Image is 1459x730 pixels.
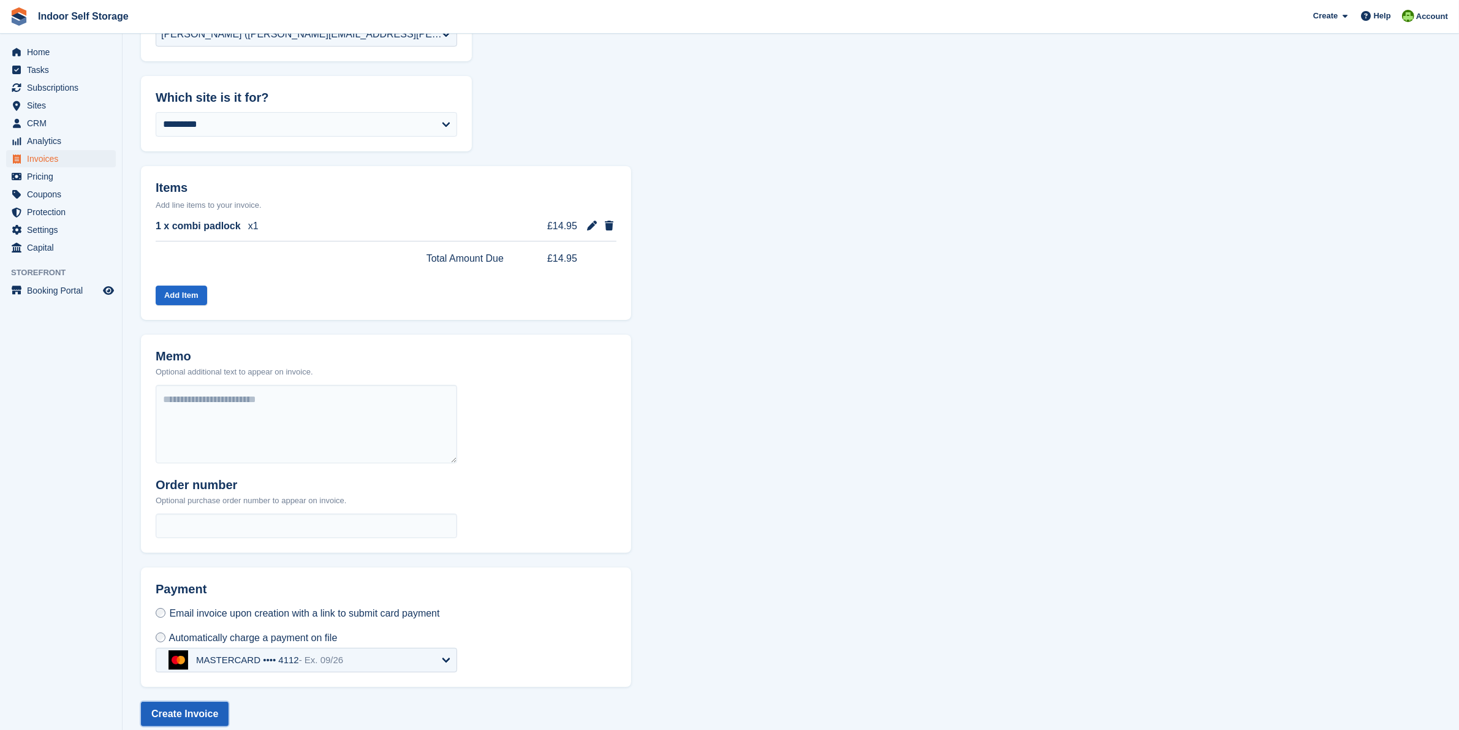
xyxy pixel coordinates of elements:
[156,286,207,306] button: Add Item
[169,650,188,670] img: mastercard-a07748ee4cc84171796510105f4fa67e3d10aacf8b92b2c182d96136c942126d.svg
[156,478,346,492] h2: Order number
[156,366,313,378] p: Optional additional text to appear on invoice.
[1402,10,1414,22] img: Helen Wilson
[1313,10,1338,22] span: Create
[27,132,100,150] span: Analytics
[169,608,439,618] span: Email invoice upon creation with a link to submit card payment
[6,61,116,78] a: menu
[248,219,259,234] span: x1
[27,61,100,78] span: Tasks
[27,186,100,203] span: Coupons
[6,186,116,203] a: menu
[6,44,116,61] a: menu
[27,79,100,96] span: Subscriptions
[27,221,100,238] span: Settings
[6,150,116,167] a: menu
[6,282,116,299] a: menu
[169,633,338,643] span: Automatically charge a payment on file
[6,132,116,150] a: menu
[156,608,165,618] input: Email invoice upon creation with a link to submit card payment
[6,79,116,96] a: menu
[27,168,100,185] span: Pricing
[6,221,116,238] a: menu
[11,267,122,279] span: Storefront
[156,181,616,197] h2: Items
[10,7,28,26] img: stora-icon-8386f47178a22dfd0bd8f6a31ec36ba5ce8667c1dd55bd0f319d3a0aa187defe.svg
[27,282,100,299] span: Booking Portal
[27,203,100,221] span: Protection
[156,199,616,211] p: Add line items to your invoice.
[6,115,116,132] a: menu
[27,150,100,167] span: Invoices
[101,283,116,298] a: Preview store
[6,97,116,114] a: menu
[531,219,577,234] span: £14.95
[27,44,100,61] span: Home
[27,239,100,256] span: Capital
[156,219,241,234] span: 1 x combi padlock
[299,655,344,665] span: - Ex. 09/26
[156,349,313,363] h2: Memo
[426,251,504,266] span: Total Amount Due
[6,168,116,185] a: menu
[156,495,346,507] p: Optional purchase order number to appear on invoice.
[1374,10,1391,22] span: Help
[1416,10,1448,23] span: Account
[161,27,442,42] div: [PERSON_NAME] ([PERSON_NAME][EMAIL_ADDRESS][PERSON_NAME][DOMAIN_NAME])
[156,582,457,606] h2: Payment
[196,655,343,666] div: MASTERCARD •••• 4112
[33,6,134,26] a: Indoor Self Storage
[6,239,116,256] a: menu
[156,91,457,105] h2: Which site is it for?
[6,203,116,221] a: menu
[531,251,577,266] span: £14.95
[141,702,229,726] button: Create Invoice
[27,115,100,132] span: CRM
[156,633,165,642] input: Automatically charge a payment on file
[27,97,100,114] span: Sites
